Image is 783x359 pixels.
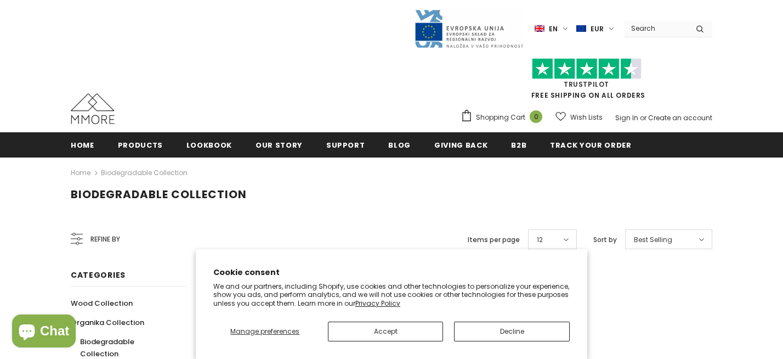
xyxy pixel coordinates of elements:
span: Lookbook [186,140,232,150]
a: Home [71,132,94,157]
button: Accept [328,322,444,341]
span: 0 [530,110,542,123]
a: Track your order [550,132,631,157]
span: Biodegradable Collection [71,187,247,202]
img: i-lang-1.png [535,24,544,33]
span: Wish Lists [570,112,603,123]
span: B2B [511,140,526,150]
span: Organika Collection [71,317,144,328]
span: support [326,140,365,150]
a: support [326,132,365,157]
img: Javni Razpis [414,9,524,49]
a: Products [118,132,163,157]
span: Biodegradable Collection [80,336,134,359]
a: Privacy Policy [355,299,400,308]
a: Wish Lists [555,108,603,127]
span: Shopping Cart [476,112,525,123]
input: Search Site [625,20,688,36]
a: Javni Razpis [414,24,524,33]
span: or [640,113,646,122]
span: Our Story [256,140,303,150]
a: Wood Collection [71,294,133,313]
a: Trustpilot [564,80,609,89]
a: Shopping Cart 0 [461,109,548,126]
label: Sort by [593,234,617,245]
h2: Cookie consent [213,267,570,278]
a: Sign In [615,113,638,122]
a: Create an account [648,113,712,122]
a: Organika Collection [71,313,144,332]
a: B2B [511,132,526,157]
span: Wood Collection [71,298,133,308]
inbox-online-store-chat: Shopify online store chat [9,315,79,350]
a: Giving back [434,132,487,157]
label: Items per page [468,234,520,245]
span: Home [71,140,94,150]
span: en [549,24,558,35]
a: Our Story [256,132,303,157]
span: FREE SHIPPING ON ALL ORDERS [461,63,712,100]
span: EUR [591,24,604,35]
span: Products [118,140,163,150]
a: Home [71,166,90,179]
a: Lookbook [186,132,232,157]
img: MMORE Cases [71,93,115,124]
p: We and our partners, including Shopify, use cookies and other technologies to personalize your ex... [213,282,570,308]
span: Blog [388,140,411,150]
span: Manage preferences [230,327,299,336]
span: Track your order [550,140,631,150]
span: Giving back [434,140,487,150]
button: Manage preferences [213,322,317,341]
img: Trust Pilot Stars [532,58,642,80]
span: Refine by [90,233,120,245]
a: Biodegradable Collection [101,168,188,177]
span: Best Selling [634,234,672,245]
button: Decline [454,322,570,341]
a: Blog [388,132,411,157]
span: Categories [71,270,126,281]
span: 12 [537,234,543,245]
